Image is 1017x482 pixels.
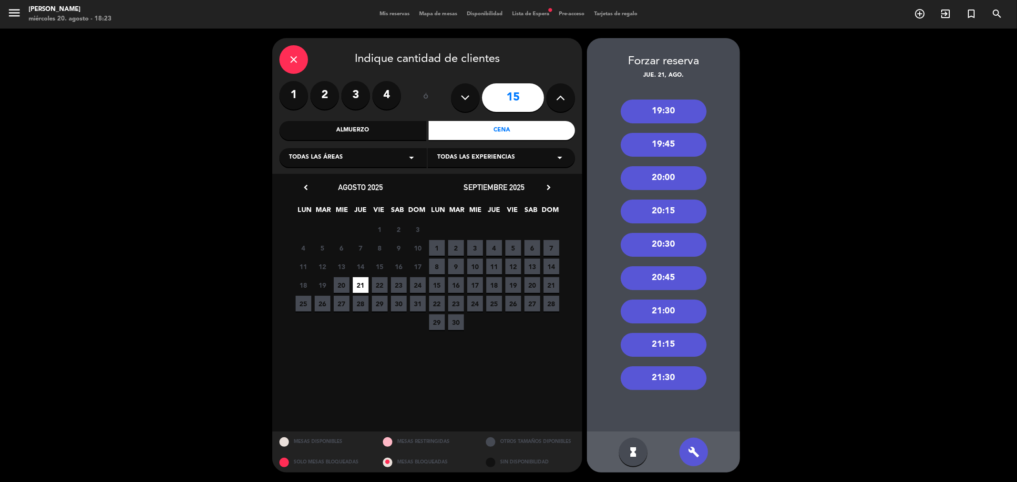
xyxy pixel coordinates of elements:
span: septiembre 2025 [463,182,524,192]
span: 30 [448,314,464,330]
div: [PERSON_NAME] [29,5,112,14]
i: chevron_right [544,182,554,192]
span: 31 [410,296,426,311]
div: jue. 21, ago. [587,71,740,80]
div: miércoles 20. agosto - 18:23 [29,14,112,24]
span: DOM [542,204,558,220]
label: 1 [279,81,308,110]
span: 8 [429,259,445,274]
span: 8 [372,240,388,256]
span: 3 [467,240,483,256]
span: 14 [544,259,559,274]
span: 18 [296,277,311,293]
span: 22 [372,277,388,293]
span: 6 [524,240,540,256]
div: 20:15 [621,200,707,223]
div: MESAS BLOQUEADAS [376,452,479,472]
div: MESAS RESTRINGIDAS [376,432,479,452]
span: Mis reservas [375,11,414,17]
label: 2 [310,81,339,110]
div: Cena [429,121,575,140]
span: 14 [353,259,369,274]
span: 29 [372,296,388,311]
span: 23 [448,296,464,311]
span: DOM [409,204,424,220]
span: MIE [468,204,483,220]
div: SOLO MESAS BLOQUEADAS [272,452,376,472]
span: Todas las áreas [289,153,343,162]
div: 20:30 [621,233,707,257]
span: 30 [391,296,407,311]
span: 28 [544,296,559,311]
span: 21 [544,277,559,293]
span: 12 [505,259,521,274]
span: agosto 2025 [338,182,383,192]
span: 22 [429,296,445,311]
span: SAB [390,204,406,220]
div: Almuerzo [279,121,426,140]
span: 9 [448,259,464,274]
i: exit_to_app [940,8,951,20]
i: arrow_drop_down [406,152,417,163]
span: Pre-acceso [554,11,589,17]
span: 4 [296,240,311,256]
span: fiber_manual_record [547,7,553,13]
span: 5 [505,240,521,256]
span: 1 [429,240,445,256]
i: search [991,8,1003,20]
i: turned_in_not [966,8,977,20]
span: 25 [296,296,311,311]
span: 19 [315,277,330,293]
div: ó [411,81,442,114]
span: VIE [505,204,521,220]
span: 5 [315,240,330,256]
span: 24 [467,296,483,311]
span: SAB [524,204,539,220]
i: arrow_drop_down [554,152,565,163]
span: LUN [431,204,446,220]
span: 27 [524,296,540,311]
span: 6 [334,240,349,256]
span: 16 [391,259,407,274]
span: 18 [486,277,502,293]
div: MESAS DISPONIBLES [272,432,376,452]
span: 7 [353,240,369,256]
span: 4 [486,240,502,256]
label: 4 [372,81,401,110]
span: Disponibilidad [462,11,507,17]
i: add_circle_outline [914,8,925,20]
label: 3 [341,81,370,110]
div: 19:30 [621,100,707,123]
div: OTROS TAMAÑOS DIPONIBLES [479,432,582,452]
div: 19:45 [621,133,707,157]
div: 20:00 [621,166,707,190]
span: 10 [467,259,483,274]
span: 15 [372,259,388,274]
span: MAR [449,204,465,220]
span: 20 [334,277,349,293]
span: JUE [486,204,502,220]
span: 15 [429,277,445,293]
span: 10 [410,240,426,256]
span: LUN [297,204,313,220]
span: MAR [316,204,331,220]
span: 17 [410,259,426,274]
span: Tarjetas de regalo [589,11,642,17]
span: VIE [371,204,387,220]
i: menu [7,6,21,20]
span: 21 [353,277,369,293]
div: 21:15 [621,333,707,357]
span: 12 [315,259,330,274]
span: 23 [391,277,407,293]
span: 2 [448,240,464,256]
div: Forzar reserva [587,52,740,71]
span: 27 [334,296,349,311]
span: Lista de Espera [507,11,554,17]
span: Mapa de mesas [414,11,462,17]
span: 20 [524,277,540,293]
span: 19 [505,277,521,293]
span: 11 [296,259,311,274]
span: 25 [486,296,502,311]
span: 7 [544,240,559,256]
span: 11 [486,259,502,274]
